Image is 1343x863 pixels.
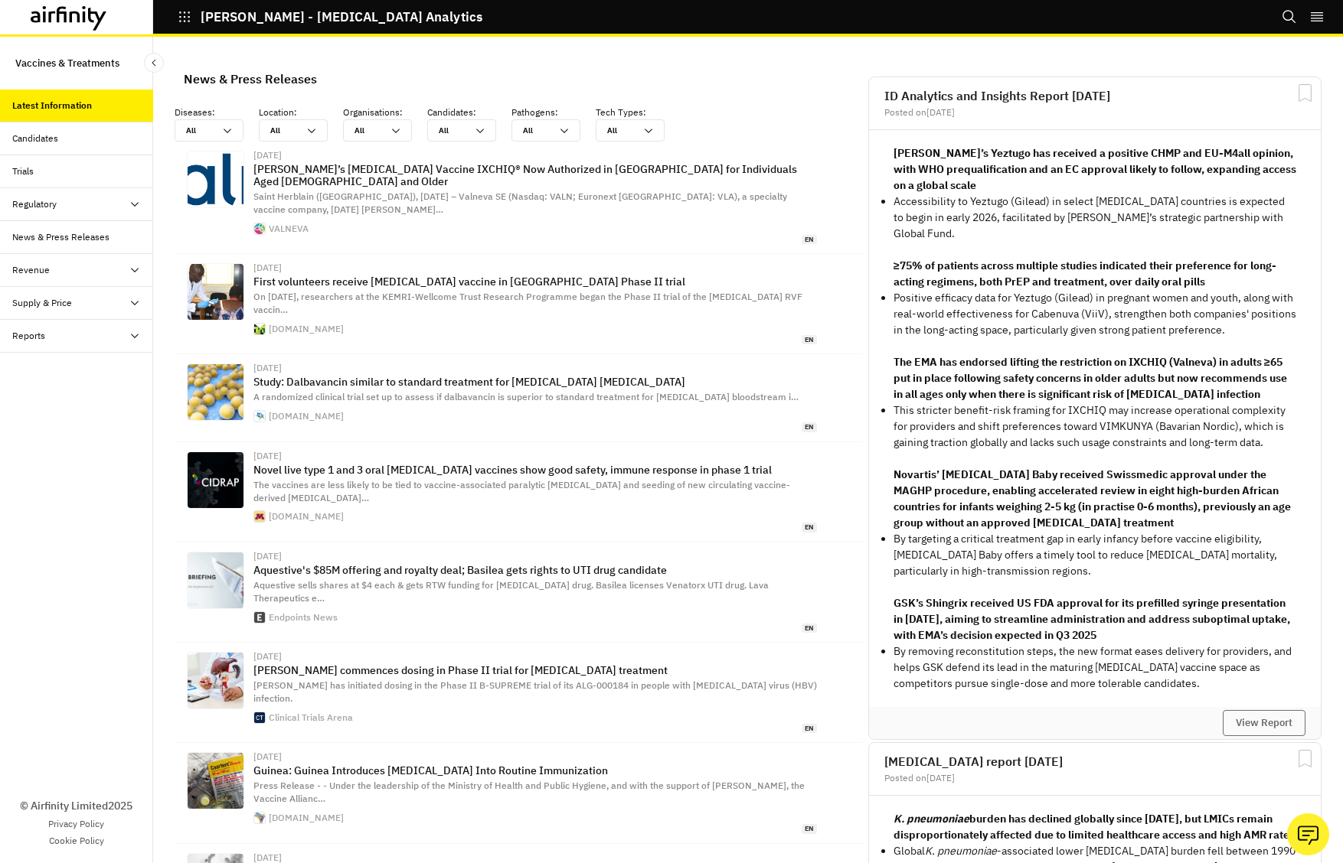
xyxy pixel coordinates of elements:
p: Vaccines & Treatments [15,49,119,77]
div: [DATE] [253,652,817,661]
p: Candidates : [427,106,511,119]
a: [DATE]First volunteers receive [MEDICAL_DATA] vaccine in [GEOGRAPHIC_DATA] Phase II trialOn [DATE... [175,254,862,354]
img: 04f398df-96ac-4b7a-8544-2a2ce2495778 [188,151,243,207]
span: en [802,422,817,432]
div: [DOMAIN_NAME] [269,324,344,334]
p: This stricter benefit-risk framing for IXCHIQ may increase operational complexity for providers a... [894,402,1296,451]
div: News & Press Releases [12,230,109,244]
div: Posted on [DATE] [884,108,1305,117]
div: [DATE] [253,752,817,761]
p: By removing reconstitution steps, the new format eases delivery for providers, and helps GSK defe... [894,643,1296,692]
p: Study: Dalbavancin similar to standard treatment for [MEDICAL_DATA] [MEDICAL_DATA] [253,376,817,388]
div: VALNEVA [269,224,309,233]
button: Close Sidebar [144,53,164,73]
img: apple-touch-icon.png [254,612,265,623]
p: Positive efficacy data for Yeztugo (Gilead) in pregnant women and youth, along with real-world ef... [894,290,1296,338]
div: Trials [12,164,34,178]
p: [PERSON_NAME]’s [MEDICAL_DATA] Vaccine IXCHIQ® Now Authorized in [GEOGRAPHIC_DATA] for Individual... [253,163,817,187]
strong: GSK’s Shingrix received US FDA approval for its prefilled syringe presentation in [DATE], aiming ... [894,596,1290,642]
div: News & Press Releases [184,67,317,90]
img: healioandroid.png [254,411,265,422]
p: Pathogens : [511,106,596,119]
span: A randomized clinical trial set up to assess if dalbavancin is superior to standard treatment for... [253,391,799,402]
strong: burden has declined globally since [DATE], but LMICs remain disproportionately affected due to li... [894,812,1295,842]
p: Novel live type 1 and 3 oral [MEDICAL_DATA] vaccines show good safety, immune response in phase 1... [253,464,817,476]
div: [DATE] [253,263,817,272]
p: [PERSON_NAME] - [MEDICAL_DATA] Analytics [201,10,482,24]
button: Search [1282,4,1297,30]
img: adobestock_s_aureus_72996658.jpg [188,364,243,420]
p: Diseases : [175,106,259,119]
div: [DOMAIN_NAME] [269,813,344,822]
img: 00671177:1f007c9804de1fe1930f1bf97fa60391:arc614x376:w1200.jpg [188,753,243,809]
div: [DATE] [253,151,817,160]
img: ctmgh-apple-touch-icon [254,324,265,334]
strong: ≥75% of patients across multiple studies indicated their preference for long-acting regimens, bot... [894,259,1276,288]
a: Privacy Policy [48,817,104,831]
h2: [MEDICAL_DATA] report [DATE] [884,755,1305,767]
h2: ID Analytics and Insights Report [DATE] [884,90,1305,102]
span: en [802,724,817,734]
svg: Bookmark Report [1296,749,1315,768]
span: Press Release - - Under the leadership of the Ministry of Health and Public Hygiene, and with the... [253,780,805,804]
div: [DOMAIN_NAME] [269,412,344,421]
em: K. pneumoniae [925,844,997,858]
div: Regulatory [12,197,57,211]
a: [DATE]Aquestive's $85M offering and royalty deal; Basilea gets rights to UTI drug candidateAquest... [175,542,862,643]
p: Guinea: Guinea Introduces [MEDICAL_DATA] Into Routine Immunization [253,764,817,777]
span: en [802,235,817,245]
div: [DATE] [253,451,817,461]
img: News-Briefing-Social-and-Tile.jpg [188,552,243,608]
img: shutterstock_2499612489.jpg [188,653,243,708]
a: [DATE][PERSON_NAME] commences dosing in Phase II trial for [MEDICAL_DATA] treatment[PERSON_NAME] ... [175,643,862,743]
p: By targeting a critical treatment gap in early infancy before vaccine eligibility, [MEDICAL_DATA]... [894,531,1296,579]
span: Aquestive sells shares at $4 each & gets RTW funding for [MEDICAL_DATA] drug. Basilea licenses Ve... [253,579,769,604]
button: [PERSON_NAME] - [MEDICAL_DATA] Analytics [178,4,482,30]
strong: The EMA has endorsed lifting the restriction on IXCHIQ (Valneva) in adults ≥65 put in place follo... [894,355,1287,401]
img: cidrap-og-image.jpg [188,452,243,508]
p: Accessibility to Yeztugo (Gilead) in select [MEDICAL_DATA] countries is expected to begin in earl... [894,194,1296,242]
a: Cookie Policy [49,834,104,848]
div: Candidates [12,132,58,145]
a: [DATE]Guinea: Guinea Introduces [MEDICAL_DATA] Into Routine ImmunizationPress Release - - Under t... [175,743,862,843]
p: [PERSON_NAME] commences dosing in Phase II trial for [MEDICAL_DATA] treatment [253,664,817,676]
p: Location : [259,106,343,119]
em: K. pneumoniae [894,812,969,826]
p: Tech Types : [596,106,680,119]
button: Ask our analysts [1287,813,1329,855]
svg: Bookmark Report [1296,83,1315,103]
div: Posted on [DATE] [884,773,1305,783]
img: favicon.ico [254,223,265,234]
p: © Airfinity Limited 2025 [20,798,132,814]
p: First volunteers receive [MEDICAL_DATA] vaccine in [GEOGRAPHIC_DATA] Phase II trial [253,275,817,288]
span: en [802,824,817,834]
div: Clinical Trials Arena [269,713,353,722]
div: Revenue [12,263,50,277]
div: [DATE] [253,853,817,862]
span: On [DATE], researchers at the KEMRI-Wellcome Trust Research Programme began the Phase II trial of... [253,291,802,315]
button: View Report [1223,710,1305,736]
a: [DATE]Novel live type 1 and 3 oral [MEDICAL_DATA] vaccines show good safety, immune response in p... [175,442,862,542]
div: Latest Information [12,99,92,112]
div: [DOMAIN_NAME] [269,512,344,521]
div: [DATE] [253,363,817,373]
div: [DATE] [253,552,817,561]
div: Reports [12,329,45,343]
img: cropped-Clinical-Trials-Arena-270x270.png [254,712,265,723]
img: apple-touch-icon.png [254,813,265,823]
p: Aquestive's $85M offering and royalty deal; Basilea gets rights to UTI drug candidate [253,564,817,576]
span: en [802,335,817,345]
a: [DATE]Study: Dalbavancin similar to standard treatment for [MEDICAL_DATA] [MEDICAL_DATA]A randomi... [175,354,862,441]
span: [PERSON_NAME] has initiated dosing in the Phase II B-SUPREME trial of its ALG-000184 in people wi... [253,679,817,704]
strong: Novartis’ [MEDICAL_DATA] Baby received Swissmedic approval under the MAGHP procedure, enabling ac... [894,467,1291,529]
div: Supply & Price [12,296,72,310]
strong: [PERSON_NAME]’s Yeztugo has received a positive CHMP and EU-M4all opinion, with WHO prequalificat... [894,146,1296,192]
span: The vaccines are less likely to be tied to vaccine-associated paralytic [MEDICAL_DATA] and seedin... [253,479,790,503]
span: Saint Herblain ([GEOGRAPHIC_DATA]), [DATE] – Valneva SE (Nasdaq: VALN; Euronext [GEOGRAPHIC_DATA]... [253,191,787,215]
div: Endpoints News [269,613,338,622]
img: favicon.ico [254,511,265,522]
span: en [802,624,817,633]
p: Organisations : [343,106,427,119]
img: responsive_image [188,264,243,320]
span: en [802,523,817,532]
